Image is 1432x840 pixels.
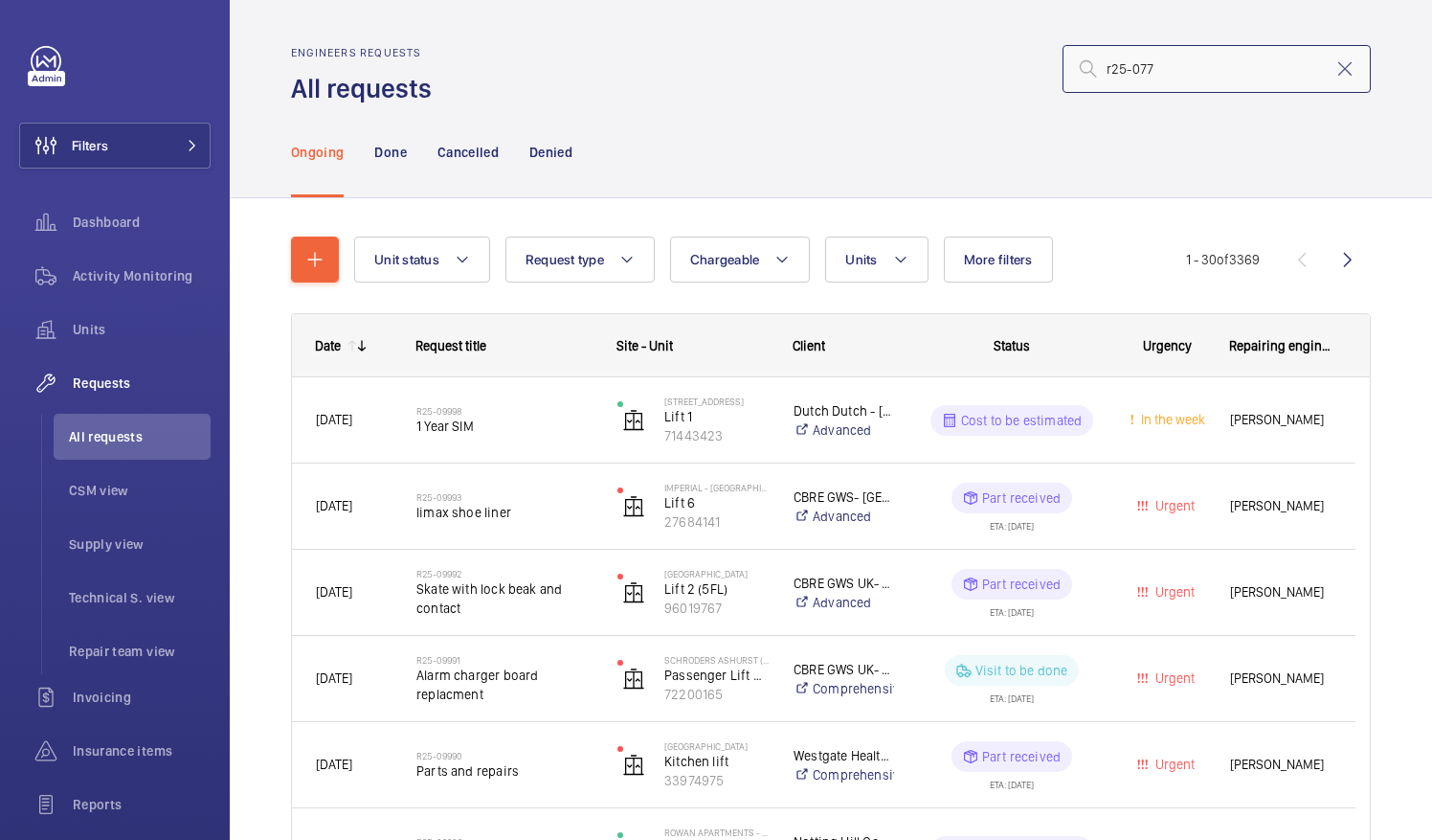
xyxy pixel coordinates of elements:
[622,668,645,691] img: elevator.svg
[416,666,593,704] span: Alarm charger board replacment
[664,493,769,512] p: Lift 6
[291,46,443,59] h2: Engineers requests
[73,266,211,285] span: Activity Monitoring
[794,420,894,440] a: Advanced
[316,498,352,513] span: [DATE]
[845,252,877,267] span: Units
[794,593,894,612] a: Advanced
[664,512,769,532] p: 27684141
[664,740,769,752] p: [GEOGRAPHIC_DATA]
[622,754,645,777] img: elevator.svg
[529,143,572,162] p: Denied
[416,503,593,522] span: limax shoe liner
[1217,252,1229,267] span: of
[664,396,769,407] p: [STREET_ADDRESS]
[794,746,894,765] p: Westgate Healthcare
[1230,668,1331,690] span: [PERSON_NAME]
[315,338,341,353] div: Date
[616,338,673,353] span: Site - Unit
[69,588,211,607] span: Technical S. view
[1230,581,1331,603] span: [PERSON_NAME]
[664,599,769,618] p: 96019767
[526,252,604,267] span: Request type
[416,417,593,436] span: 1 Year SIM
[794,488,894,507] p: CBRE GWS- [GEOGRAPHIC_DATA] ([GEOGRAPHIC_DATA])
[1143,338,1192,353] span: Urgency
[622,581,645,604] img: elevator.svg
[1230,495,1331,517] span: [PERSON_NAME]
[793,338,825,353] span: Client
[291,143,344,162] p: Ongoing
[1152,670,1195,686] span: Urgent
[437,143,499,162] p: Cancelled
[622,495,645,518] img: elevator.svg
[73,213,211,232] span: Dashboard
[794,765,894,784] a: Comprehensive
[374,252,439,267] span: Unit status
[416,579,593,618] span: Skate with lock beak and contact
[316,584,352,600] span: [DATE]
[961,411,1083,430] p: Cost to be estimated
[982,575,1061,594] p: Part received
[982,488,1061,508] p: Part received
[69,642,211,661] span: Repair team view
[316,412,352,427] span: [DATE]
[1230,409,1331,431] span: [PERSON_NAME]
[415,338,486,353] span: Request title
[794,507,894,526] a: Advanced
[622,409,645,432] img: elevator.svg
[416,761,593,781] span: Parts and repairs
[1063,45,1371,93] input: Search by request number or quote number
[416,491,593,503] h2: R25-09993
[316,670,352,686] span: [DATE]
[73,795,211,814] span: Reports
[690,252,760,267] span: Chargeable
[416,405,593,417] h2: R25-09998
[990,513,1034,531] div: ETA: [DATE]
[964,252,1033,267] span: More filters
[664,666,769,685] p: Passenger Lift 2 (G-2)
[416,568,593,579] h2: R25-09992
[69,427,211,446] span: All requests
[72,136,108,155] span: Filters
[73,741,211,761] span: Insurance items
[794,574,894,593] p: CBRE GWS UK- [GEOGRAPHIC_DATA]
[664,426,769,445] p: 71443423
[664,827,769,838] p: Rowan Apartments - High Risk Building
[354,237,490,283] button: Unit status
[994,338,1030,353] span: Status
[794,401,894,420] p: Dutch Dutch - [STREET_ADDRESS]
[291,71,443,106] h1: All requests
[416,750,593,761] h2: R25-09990
[944,237,1053,283] button: More filters
[73,320,211,339] span: Units
[794,660,894,679] p: CBRE GWS UK- Schroders (Horsham & [PERSON_NAME])
[416,654,593,666] h2: R25-09991
[1229,338,1332,353] span: Repairing engineer
[664,771,769,790] p: 33974975
[664,654,769,666] p: Schroders Ashurst ([GEOGRAPHIC_DATA])
[664,752,769,771] p: Kitchen lift
[1152,584,1195,600] span: Urgent
[1186,253,1260,266] span: 1 - 30 3369
[794,679,894,698] a: Comprehensive
[664,568,769,579] p: [GEOGRAPHIC_DATA]
[19,123,211,169] button: Filters
[374,143,406,162] p: Done
[1137,412,1205,427] span: In the week
[73,374,211,393] span: Requests
[69,481,211,500] span: CSM view
[990,600,1034,617] div: ETA: [DATE]
[664,579,769,599] p: Lift 2 (5FL)
[664,407,769,426] p: Lift 1
[975,661,1068,680] p: Visit to be done
[73,688,211,707] span: Invoicing
[990,772,1034,789] div: ETA: [DATE]
[664,482,769,493] p: Imperial - [GEOGRAPHIC_DATA]
[990,686,1034,703] div: ETA: [DATE]
[664,685,769,704] p: 72200165
[505,237,655,283] button: Request type
[1230,754,1331,776] span: [PERSON_NAME]
[670,237,811,283] button: Chargeable
[1152,757,1195,772] span: Urgent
